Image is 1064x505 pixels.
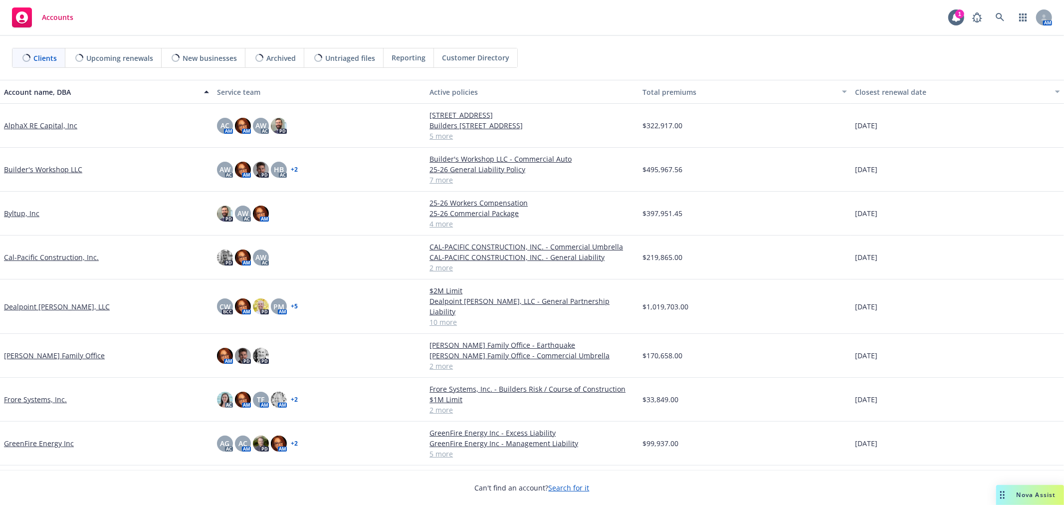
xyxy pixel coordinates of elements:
[429,208,635,219] a: 25-26 Commercial Package
[1017,491,1056,499] span: Nova Assist
[955,8,964,17] div: 1
[271,392,287,408] img: photo
[429,317,635,327] a: 10 more
[235,250,251,265] img: photo
[429,175,635,185] a: 7 more
[642,87,837,97] div: Total premiums
[4,350,105,361] a: [PERSON_NAME] Family Office
[235,118,251,134] img: photo
[429,131,635,141] a: 5 more
[253,298,269,314] img: photo
[291,167,298,173] a: + 2
[429,405,635,415] a: 2 more
[42,13,73,21] span: Accounts
[429,285,635,296] a: $2M Limit
[855,394,877,405] span: [DATE]
[237,208,248,219] span: AW
[855,252,877,262] span: [DATE]
[642,438,678,449] span: $99,937.00
[426,80,638,104] button: Active policies
[429,340,635,350] a: [PERSON_NAME] Family Office - Earthquake
[253,162,269,178] img: photo
[291,303,298,309] a: + 5
[642,164,682,175] span: $495,967.56
[392,52,426,63] span: Reporting
[266,53,296,63] span: Archived
[429,242,635,252] a: CAL-PACIFIC CONSTRUCTION, INC. - Commercial Umbrella
[996,485,1064,505] button: Nova Assist
[642,252,682,262] span: $219,865.00
[429,164,635,175] a: 25-26 General Liability Policy
[4,438,74,449] a: GreenFire Energy Inc
[235,348,251,364] img: photo
[255,120,266,131] span: AW
[429,120,635,131] a: Builders [STREET_ADDRESS]
[642,208,682,219] span: $397,951.45
[642,394,678,405] span: $33,849.00
[642,301,688,312] span: $1,019,703.00
[255,252,266,262] span: AW
[855,301,877,312] span: [DATE]
[855,120,877,131] span: [DATE]
[855,164,877,175] span: [DATE]
[851,80,1064,104] button: Closest renewal date
[8,3,77,31] a: Accounts
[429,394,635,405] a: $1M Limit
[4,120,77,131] a: AlphaX RE Capital, Inc
[855,350,877,361] span: [DATE]
[291,397,298,403] a: + 2
[429,449,635,459] a: 5 more
[4,301,110,312] a: Dealpoint [PERSON_NAME], LLC
[549,483,590,493] a: Search for it
[855,208,877,219] span: [DATE]
[291,441,298,447] a: + 2
[642,120,682,131] span: $322,917.00
[429,154,635,164] a: Builder's Workshop LLC - Commercial Auto
[429,296,635,317] a: Dealpoint [PERSON_NAME], LLC - General Partnership Liability
[4,394,67,405] a: Frore Systems, Inc.
[274,164,284,175] span: HB
[213,80,426,104] button: Service team
[217,348,233,364] img: photo
[217,87,422,97] div: Service team
[4,164,82,175] a: Builder's Workshop LLC
[183,53,237,63] span: New businesses
[967,7,987,27] a: Report a Bug
[217,392,233,408] img: photo
[429,252,635,262] a: CAL-PACIFIC CONSTRUCTION, INC. - General Liability
[990,7,1010,27] a: Search
[253,206,269,222] img: photo
[33,53,57,63] span: Clients
[429,350,635,361] a: [PERSON_NAME] Family Office - Commercial Umbrella
[238,438,247,449] span: AC
[219,301,230,312] span: CW
[855,438,877,449] span: [DATE]
[429,428,635,438] a: GreenFire Energy Inc - Excess Liability
[217,250,233,265] img: photo
[429,438,635,449] a: GreenFire Energy Inc - Management Liability
[4,208,39,219] a: Byltup, Inc
[217,206,233,222] img: photo
[429,384,635,394] a: Frore Systems, Inc. - Builders Risk / Course of Construction
[253,348,269,364] img: photo
[325,53,375,63] span: Untriaged files
[429,198,635,208] a: 25-26 Workers Compensation
[475,483,590,493] span: Can't find an account?
[429,110,635,120] a: [STREET_ADDRESS]
[642,350,682,361] span: $170,658.00
[1013,7,1033,27] a: Switch app
[257,394,264,405] span: TF
[273,301,284,312] span: PM
[235,392,251,408] img: photo
[429,361,635,371] a: 2 more
[638,80,851,104] button: Total premiums
[4,87,198,97] div: Account name, DBA
[429,262,635,273] a: 2 more
[429,87,635,97] div: Active policies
